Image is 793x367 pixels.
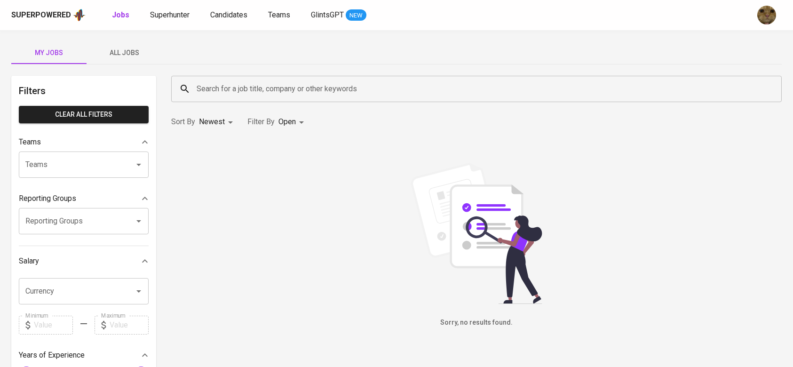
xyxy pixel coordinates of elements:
[110,316,149,335] input: Value
[11,8,86,22] a: Superpoweredapp logo
[19,83,149,98] h6: Filters
[19,106,149,123] button: Clear All filters
[247,116,275,128] p: Filter By
[92,47,156,59] span: All Jobs
[11,10,71,21] div: Superpowered
[26,109,141,120] span: Clear All filters
[210,10,247,19] span: Candidates
[278,113,307,131] div: Open
[199,116,225,128] p: Newest
[19,189,149,208] div: Reporting Groups
[19,193,76,204] p: Reporting Groups
[132,215,145,228] button: Open
[210,9,249,21] a: Candidates
[73,8,86,22] img: app logo
[311,9,366,21] a: GlintsGPT NEW
[199,113,236,131] div: Newest
[19,136,41,148] p: Teams
[17,47,81,59] span: My Jobs
[19,346,149,365] div: Years of Experience
[19,133,149,152] div: Teams
[132,285,145,298] button: Open
[268,9,292,21] a: Teams
[278,117,296,126] span: Open
[19,350,85,361] p: Years of Experience
[757,6,776,24] img: ec6c0910-f960-4a00-a8f8-c5744e41279e.jpg
[406,163,547,304] img: file_searching.svg
[19,255,39,267] p: Salary
[34,316,73,335] input: Value
[150,9,191,21] a: Superhunter
[171,318,782,328] h6: Sorry, no results found.
[112,10,129,19] b: Jobs
[311,10,344,19] span: GlintsGPT
[19,252,149,271] div: Salary
[132,158,145,171] button: Open
[346,11,366,20] span: NEW
[150,10,190,19] span: Superhunter
[268,10,290,19] span: Teams
[171,116,195,128] p: Sort By
[112,9,131,21] a: Jobs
